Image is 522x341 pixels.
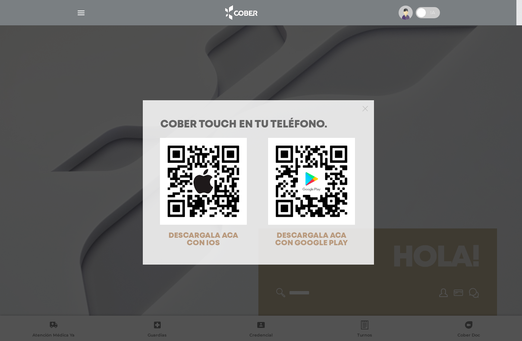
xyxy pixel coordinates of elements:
[160,120,356,130] h1: COBER TOUCH en tu teléfono.
[275,232,348,247] span: DESCARGALA ACA CON GOOGLE PLAY
[169,232,238,247] span: DESCARGALA ACA CON IOS
[160,138,247,225] img: qr-code
[268,138,355,225] img: qr-code
[362,105,368,111] button: Close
